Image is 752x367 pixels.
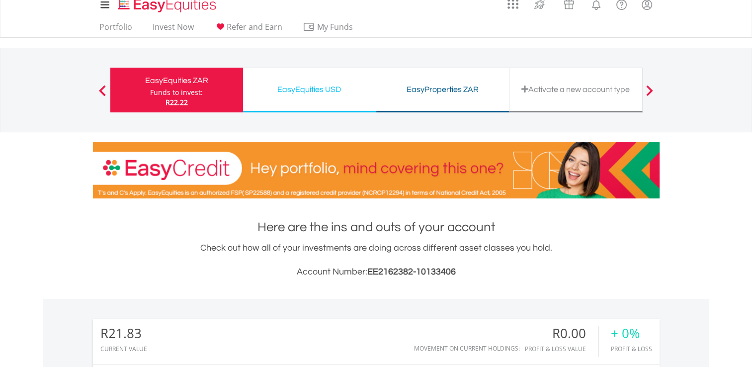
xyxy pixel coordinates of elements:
div: EasyProperties ZAR [382,83,503,96]
span: My Funds [303,20,368,33]
div: Check out how all of your investments are doing across different asset classes you hold. [93,241,660,279]
h3: Account Number: [93,265,660,279]
div: Profit & Loss Value [525,346,598,352]
span: EE2162382-10133406 [367,267,456,276]
div: EasyEquities ZAR [116,74,237,88]
span: Refer and Earn [227,21,282,32]
div: Activate a new account type [515,83,636,96]
a: Refer and Earn [210,22,286,37]
div: + 0% [611,326,652,341]
img: EasyCredit Promotion Banner [93,142,660,198]
a: Invest Now [149,22,198,37]
div: EasyEquities USD [249,83,370,96]
div: Profit & Loss [611,346,652,352]
div: R21.83 [100,326,147,341]
div: Funds to invest: [150,88,203,97]
div: R0.00 [525,326,598,341]
a: Portfolio [95,22,136,37]
div: CURRENT VALUE [100,346,147,352]
span: R22.22 [166,97,188,107]
div: Movement on Current Holdings: [414,345,520,352]
h1: Here are the ins and outs of your account [93,218,660,236]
